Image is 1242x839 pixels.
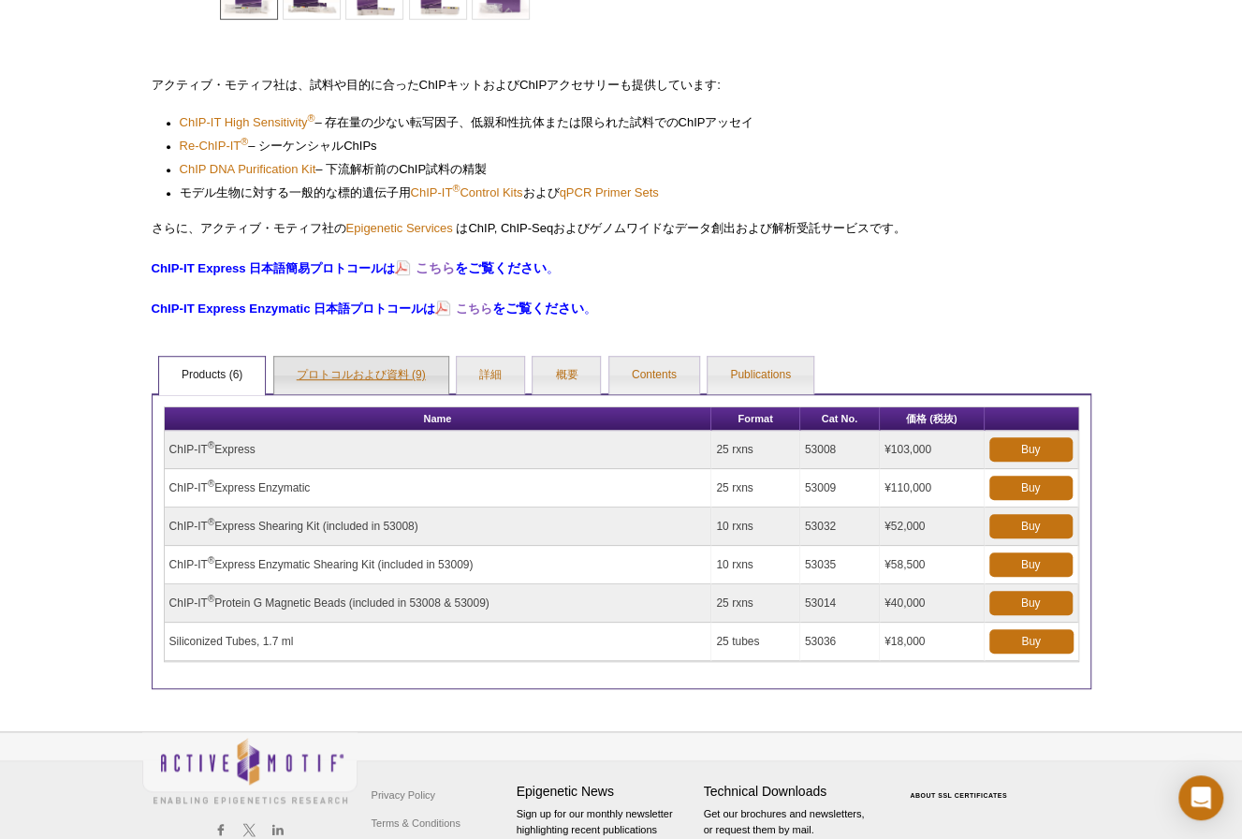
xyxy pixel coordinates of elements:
td: ¥40,000 [880,584,985,623]
td: 10 rxns [711,546,799,584]
a: Epigenetic Services [346,221,453,235]
a: ABOUT SSL CERTIFICATES [910,792,1007,799]
sup: ® [208,555,214,566]
span: – 存在量の少ない転写因子、低親和性抗体または限られた試料での アッセイ [308,115,754,129]
td: 25 rxns [711,431,799,469]
span: ChIP [419,78,446,92]
td: ChIP-IT Express Shearing Kit (included in 53008) [165,508,712,546]
span: は [456,221,468,235]
a: Buy [989,629,1074,654]
td: ChIP-IT Express Enzymatic Shearing Kit (included in 53009) [165,546,712,584]
a: Buy [989,591,1073,615]
a: Re-ChIP-IT® [180,137,249,155]
span: ChIP, ChIP-Seq [468,221,553,235]
h4: Epigenetic News [517,784,694,800]
sup: ® [452,183,460,194]
th: 価格 (税抜) [880,407,985,431]
span: qPCR Primer Sets [559,185,658,199]
a: こちら [435,300,492,317]
a: 詳細 [457,357,524,394]
sup: ® [308,112,315,124]
span: – 下流解析前の 試料の精製 [315,162,487,176]
td: 53014 [800,584,880,623]
span: ChIP [399,162,426,176]
a: Products (6) [159,357,265,394]
td: 53009 [800,469,880,508]
span: をご覧ください [492,301,584,316]
sup: ® [208,517,214,527]
td: ChIP-IT Protein G Magnetic Beads (included in 53008 & 53009) [165,584,712,623]
span: 。 [547,260,560,275]
strong: こちら [416,260,455,275]
th: Name [165,407,712,431]
span: をご覧ください [455,260,547,275]
a: qPCR Primer Sets [559,184,658,202]
a: ChIP-IT High Sensitivity [180,113,308,132]
table: Click to Verify - This site chose Symantec SSL for secure e-commerce and confidential communicati... [891,765,1031,806]
span: ChIP [678,115,705,129]
span: およびゲノムワイドなデータ創出および解析受託サービスです。 [553,221,906,235]
a: プロトコルおよび資料 (9) [274,357,448,394]
strong: ChIP-IT Express Enzymatic 日本語プロトコールは [152,302,436,316]
span: モデル生物に対する一般的な標的遺伝子用 [180,185,411,199]
img: Active Motif, [142,732,358,808]
td: ¥103,000 [880,431,985,469]
span: ChIP DNA Purification Kit [180,162,316,176]
strong: こちら [456,302,492,316]
a: Contents [609,357,699,394]
span: ChIPs [343,139,376,153]
h4: Technical Downloads [704,784,882,800]
td: 53036 [800,623,880,661]
span: – シーケンシャル [248,139,376,153]
a: Buy [989,552,1073,577]
span: Re-ChIP-IT [180,139,249,153]
sup: ® [241,136,248,147]
span: さらに、アクティブ・モティフ社の [152,221,346,235]
th: Format [711,407,799,431]
strong: ChIP-IT Express 日本語簡易プロトコールは [152,261,396,275]
a: ChIP-IT®Control Kits [411,184,523,202]
span: 。 [584,301,597,316]
a: Privacy Policy [367,781,440,809]
td: ChIP-IT Express [165,431,712,469]
td: ¥52,000 [880,508,985,546]
td: 25 rxns [711,584,799,623]
a: Buy [989,514,1073,538]
span: ChIP-IT Control Kits [411,185,523,199]
span: ChIP [519,78,547,92]
sup: ® [208,440,214,450]
td: 10 rxns [711,508,799,546]
td: 53032 [800,508,880,546]
sup: ® [208,594,214,604]
td: ChIP-IT Express Enzymatic [165,469,712,508]
span: および [522,185,559,199]
span: ChIP-IT High Sensitivity [180,115,308,129]
a: 概要 [533,357,600,394]
a: ® [308,113,315,132]
td: 25 tubes [711,623,799,661]
a: Buy [989,437,1073,462]
td: 25 rxns [711,469,799,508]
td: 53035 [800,546,880,584]
a: Publications [708,357,813,394]
td: 53008 [800,431,880,469]
a: Terms & Conditions [367,809,465,837]
div: Open Intercom Messenger [1178,775,1223,820]
a: ChIP DNA Purification Kit [180,160,316,179]
td: ¥58,500 [880,546,985,584]
td: Siliconized Tubes, 1.7 ml [165,623,712,661]
span: アクティブ・モティフ社は、試料や目的に合った キットおよび アクセサリーも提供しています: [152,78,721,92]
a: Buy [989,476,1073,500]
sup: ® [208,478,214,489]
a: こちら [395,258,455,277]
td: ¥110,000 [880,469,985,508]
td: ¥18,000 [880,623,985,661]
th: Cat No. [800,407,880,431]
